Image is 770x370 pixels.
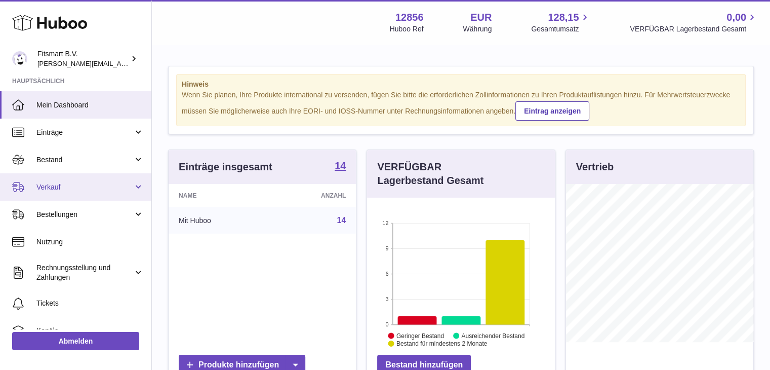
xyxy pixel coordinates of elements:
a: 14 [337,216,346,225]
strong: 14 [335,161,346,171]
div: Wenn Sie planen, Ihre Produkte international zu versenden, fügen Sie bitte die erforderlichen Zol... [182,90,740,121]
a: 0,00 VERFÜGBAR Lagerbestand Gesamt [630,11,758,34]
strong: 12856 [395,11,424,24]
h3: VERFÜGBAR Lagerbestand Gesamt [377,160,509,188]
a: 128,15 Gesamtumsatz [531,11,590,34]
div: Fitsmart B.V. [37,49,129,68]
text: 0 [386,321,389,327]
strong: Hinweis [182,80,740,89]
text: Bestand für mindestens 2 Monate [396,340,488,347]
span: Kanäle [36,326,144,336]
a: 14 [335,161,346,173]
a: Abmelden [12,332,139,350]
text: 12 [383,220,389,226]
strong: EUR [470,11,492,24]
span: Bestand [36,155,133,165]
text: Geringer Bestand [396,332,444,339]
span: Einträge [36,128,133,137]
span: Bestellungen [36,210,133,219]
text: 6 [386,271,389,277]
span: [PERSON_NAME][EMAIL_ADDRESS][DOMAIN_NAME] [37,59,203,67]
span: Nutzung [36,237,144,247]
th: Name [169,184,269,207]
span: Verkauf [36,182,133,192]
h3: Vertrieb [576,160,614,174]
span: Rechnungsstellung und Zahlungen [36,263,133,282]
text: 9 [386,245,389,251]
span: Tickets [36,299,144,308]
text: 3 [386,296,389,302]
img: jonathan@leaderoo.com [12,51,27,66]
div: Währung [463,24,492,34]
span: Mein Dashboard [36,100,144,110]
a: Eintrag anzeigen [515,101,589,121]
span: 128,15 [548,11,579,24]
h3: Einträge insgesamt [179,160,272,174]
text: Ausreichender Bestand [462,332,525,339]
th: Anzahl [269,184,356,207]
td: Mit Huboo [169,207,269,234]
div: Huboo Ref [390,24,424,34]
span: 0,00 [726,11,746,24]
span: Gesamtumsatz [531,24,590,34]
span: VERFÜGBAR Lagerbestand Gesamt [630,24,758,34]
